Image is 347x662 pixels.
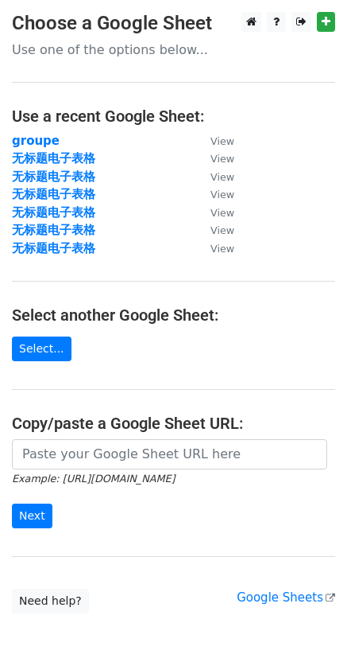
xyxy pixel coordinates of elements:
[210,153,234,165] small: View
[12,306,335,325] h4: Select another Google Sheet:
[12,504,52,528] input: Next
[210,135,234,147] small: View
[12,134,60,148] a: groupe
[12,223,95,237] a: 无标题电子表格
[237,590,335,605] a: Google Sheets
[195,241,234,255] a: View
[12,205,95,220] a: 无标题电子表格
[210,224,234,236] small: View
[12,151,95,165] a: 无标题电子表格
[210,171,234,183] small: View
[12,337,71,361] a: Select...
[12,41,335,58] p: Use one of the options below...
[12,473,175,485] small: Example: [URL][DOMAIN_NAME]
[195,187,234,201] a: View
[12,439,327,469] input: Paste your Google Sheet URL here
[195,134,234,148] a: View
[12,589,89,613] a: Need help?
[12,414,335,433] h4: Copy/paste a Google Sheet URL:
[195,169,234,184] a: View
[12,12,335,35] h3: Choose a Google Sheet
[12,107,335,126] h4: Use a recent Google Sheet:
[12,241,95,255] a: 无标题电子表格
[210,243,234,255] small: View
[195,205,234,220] a: View
[210,189,234,201] small: View
[195,151,234,165] a: View
[210,207,234,219] small: View
[12,169,95,184] a: 无标题电子表格
[12,187,95,201] a: 无标题电子表格
[195,223,234,237] a: View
